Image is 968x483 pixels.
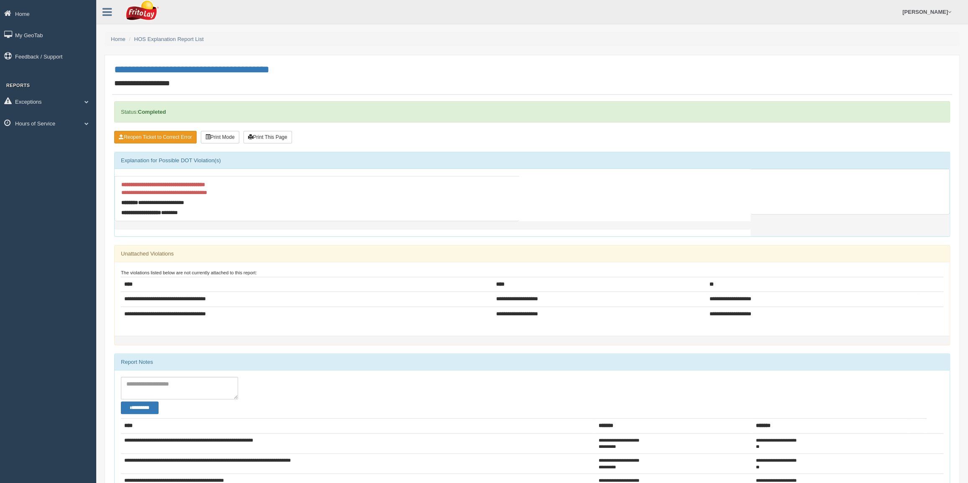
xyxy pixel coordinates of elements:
button: Reopen Ticket [114,131,197,143]
a: HOS Explanation Report List [134,36,204,42]
div: Report Notes [115,354,950,371]
div: Unattached Violations [115,245,950,262]
button: Change Filter Options [121,401,159,414]
button: Print Mode [201,131,239,143]
strong: Completed [138,109,166,115]
a: Home [111,36,125,42]
div: Status: [114,101,950,123]
div: Explanation for Possible DOT Violation(s) [115,152,950,169]
button: Print This Page [243,131,292,143]
small: The violations listed below are not currently attached to this report: [121,270,257,275]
